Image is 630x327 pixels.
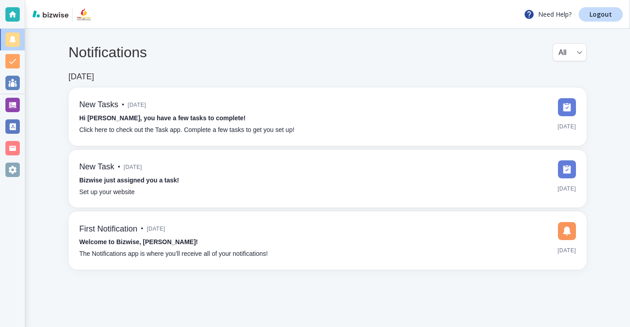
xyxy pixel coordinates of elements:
div: All [558,44,581,61]
p: Click here to check out the Task app. Complete a few tasks to get you set up! [79,125,295,135]
img: DashboardSidebarNotification.svg [558,222,576,240]
img: bizwise [32,10,68,18]
img: DashboardSidebarTasks.svg [558,160,576,178]
span: [DATE] [557,120,576,133]
span: [DATE] [557,182,576,195]
p: Logout [589,11,612,18]
img: DashboardSidebarTasks.svg [558,98,576,116]
h4: Notifications [68,44,147,61]
img: Fire and Electric Inc [76,7,92,22]
h6: New Task [79,162,114,172]
a: New Tasks•[DATE]Hi [PERSON_NAME], you have a few tasks to complete!Click here to check out the Ta... [68,87,587,146]
p: • [122,100,124,110]
a: New Task•[DATE]Bizwise just assigned you a task!Set up your website[DATE] [68,150,587,208]
strong: Welcome to Bizwise, [PERSON_NAME]! [79,238,198,245]
h6: First Notification [79,224,137,234]
strong: Hi [PERSON_NAME], you have a few tasks to complete! [79,114,246,122]
strong: Bizwise just assigned you a task! [79,177,179,184]
span: [DATE] [128,98,146,112]
p: • [141,224,143,234]
h6: New Tasks [79,100,118,110]
p: • [118,162,120,172]
span: [DATE] [124,160,142,174]
p: The Notifications app is where you’ll receive all of your notifications! [79,249,268,259]
p: Need Help? [524,9,571,20]
a: First Notification•[DATE]Welcome to Bizwise, [PERSON_NAME]!The Notifications app is where you’ll ... [68,211,587,270]
h6: [DATE] [68,72,94,82]
span: [DATE] [557,244,576,257]
span: [DATE] [147,222,165,236]
p: Set up your website [79,187,135,197]
a: Logout [579,7,623,22]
